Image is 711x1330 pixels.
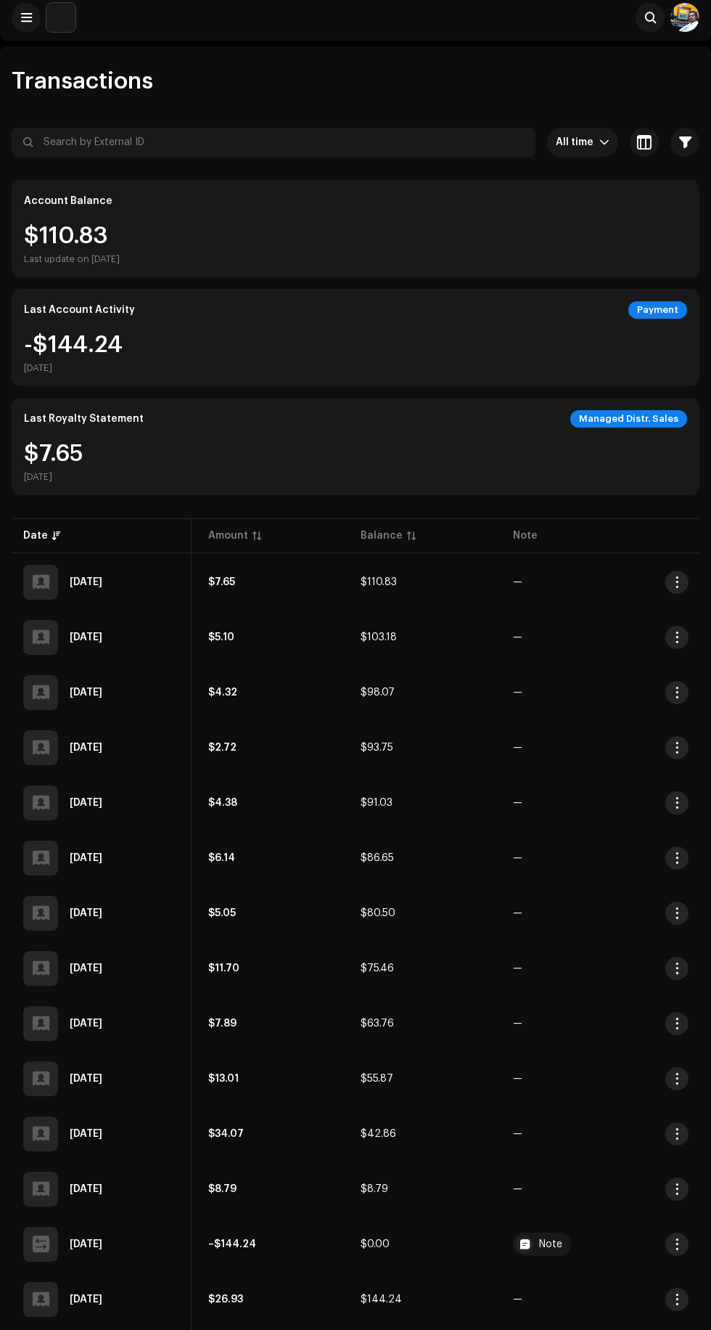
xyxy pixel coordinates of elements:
div: dropdown trigger [599,128,609,157]
span: Transactions [12,70,153,93]
div: Aug 25, 2024 [70,1294,102,1305]
re-a-table-badge: — [513,688,522,698]
strong: $4.32 [208,688,237,698]
img: 0460ad82-daa6-4d74-a8f4-269d386e4c73 [670,3,699,32]
div: Mar 25, 2025 [70,908,102,918]
span: $98.07 [361,688,395,698]
strong: $13.01 [208,1074,239,1084]
span: $0.00 [361,1239,390,1249]
strong: $6.14 [208,853,235,863]
strong: $2.72 [208,743,237,753]
div: Date [23,529,48,543]
re-a-table-badge: — [513,963,522,974]
re-a-table-badge: — [513,908,522,918]
div: Note [539,1239,562,1249]
re-a-table-badge: — [513,1294,522,1305]
div: Dec 5, 2024 [70,1184,102,1194]
div: [DATE] [24,471,83,483]
span: $42.86 [361,1129,396,1139]
div: Dec 5, 2024 [70,1074,102,1084]
div: Last update on [DATE] [24,253,120,265]
strong: $26.93 [208,1294,243,1305]
div: Oct 30, 2024 [70,1239,102,1249]
div: Account Balance [24,195,112,207]
strong: –$144.24 [208,1239,256,1249]
span: $75.46 [361,963,394,974]
div: Jun 10, 2025 [70,577,102,587]
strong: $7.89 [208,1019,237,1029]
span: $55.87 [361,1074,393,1084]
re-a-table-badge: — [513,577,522,587]
div: Mar 25, 2025 [70,798,102,808]
div: Dec 9, 2024 [70,963,102,974]
re-a-table-badge: — [513,798,522,808]
span: $103.18 [361,632,397,642]
strong: $4.38 [208,798,237,808]
div: Mar 27, 2025 [70,743,102,753]
strong: $5.10 [208,632,234,642]
span: $144.24 [361,1294,402,1305]
div: Mar 27, 2025 [70,688,102,698]
re-a-table-badge: — [513,1019,522,1029]
re-a-table-badge: — [513,1184,522,1194]
div: Mar 25, 2025 [70,853,102,863]
span: $80.50 [361,908,395,918]
div: Jun 10, 2025 [70,632,102,642]
div: [DATE] [24,362,123,374]
strong: $8.79 [208,1184,237,1194]
re-a-table-badge: — [513,1129,522,1139]
re-a-table-badge: — [513,743,522,753]
strong: $11.70 [208,963,239,974]
span: All time [556,128,599,157]
re-a-table-badge: — [513,632,522,642]
div: Managed Distr. Sales [570,410,687,428]
input: Search by External ID [12,128,535,157]
re-a-table-badge: — [513,853,522,863]
strong: $34.07 [208,1129,244,1139]
div: Amount [208,529,248,543]
div: Dec 5, 2024 [70,1019,102,1029]
div: Last Account Activity [24,304,135,316]
re-a-table-badge: — [513,1074,522,1084]
div: Payment [628,301,687,319]
span: $110.83 [361,577,397,587]
div: Last Royalty Statement [24,413,144,425]
strong: $7.65 [208,577,235,587]
div: Balance [361,529,403,543]
span: $91.03 [361,798,393,808]
strong: $5.05 [208,908,236,918]
span: $93.75 [361,743,393,753]
span: $63.76 [361,1019,394,1029]
div: Dec 5, 2024 [70,1129,102,1139]
span: $8.79 [361,1184,388,1194]
span: $86.65 [361,853,394,863]
img: 10d72f0b-d06a-424f-aeaa-9c9f537e57b6 [46,3,75,32]
span: payment till jul'24 [513,1233,642,1256]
